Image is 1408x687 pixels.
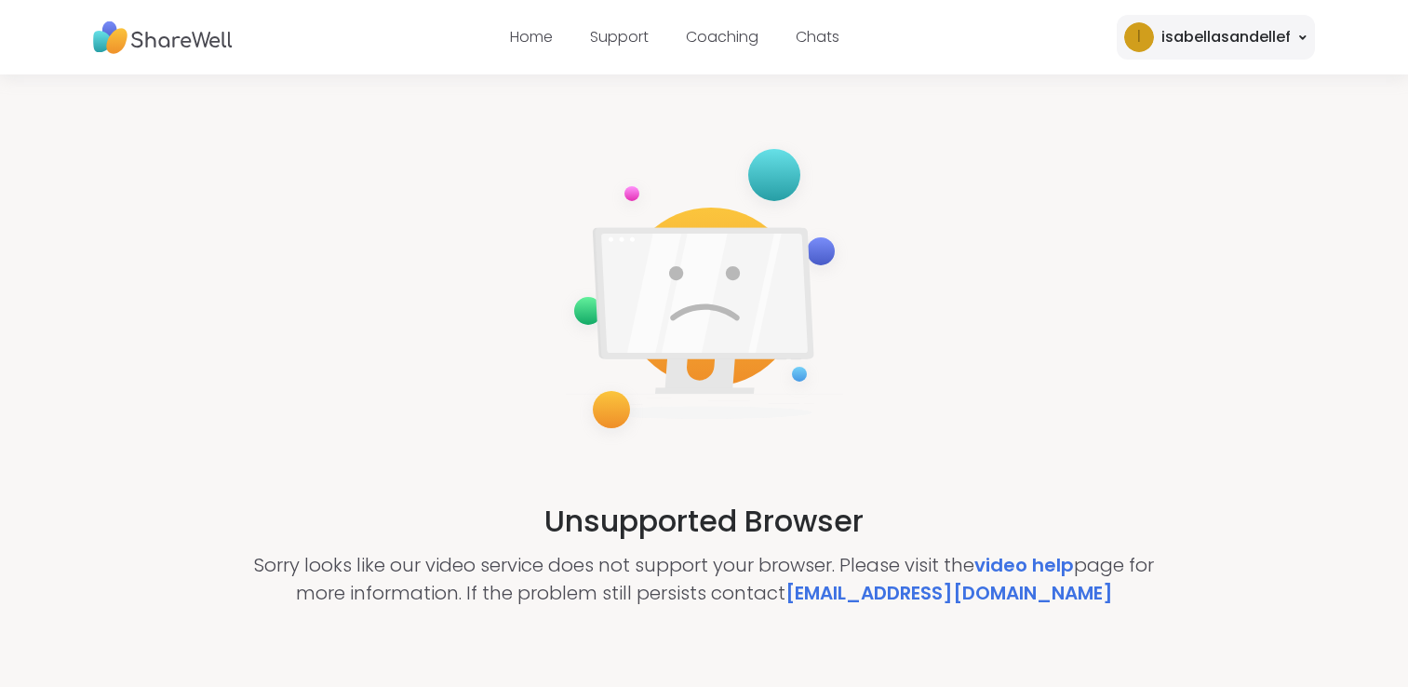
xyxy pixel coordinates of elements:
a: Coaching [686,26,758,47]
a: [EMAIL_ADDRESS][DOMAIN_NAME] [785,580,1113,606]
a: Home [510,26,553,47]
span: i [1137,25,1141,49]
p: Sorry looks like our video service does not support your browser. Please visit the page for more ... [235,551,1173,607]
h2: Unsupported Browser [544,499,864,544]
a: Support [590,26,649,47]
a: Chats [796,26,839,47]
div: isabellasandellef [1161,26,1291,48]
img: not-supported [559,137,850,447]
a: video help [974,552,1074,578]
img: ShareWell Nav Logo [93,12,233,63]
